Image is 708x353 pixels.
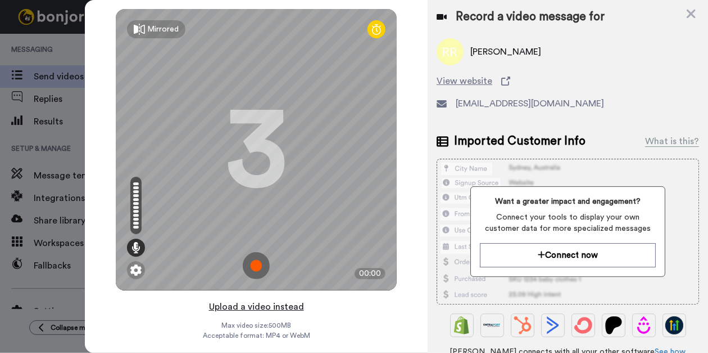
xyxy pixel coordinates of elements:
[437,74,492,88] span: View website
[514,316,532,334] img: Hubspot
[483,316,501,334] img: Ontraport
[225,108,287,192] div: 3
[454,133,586,150] span: Imported Customer Info
[206,300,307,314] button: Upload a video instead
[13,34,31,52] img: Profile image for Grant
[355,268,385,279] div: 00:00
[37,32,206,43] p: Hi [PERSON_NAME], Boost your view rates with automatic re-sends of unviewed messages! We've just ...
[665,316,683,334] img: GoHighLevel
[203,331,310,340] span: Acceptable format: MP4 or WebM
[480,243,655,267] button: Connect now
[243,252,270,279] img: ic_record_start.svg
[4,24,220,61] div: message notification from Grant, 22h ago. Hi Bryan, Boost your view rates with automatic re-sends...
[130,265,142,276] img: ic_gear.svg
[574,316,592,334] img: ConvertKit
[37,43,206,53] p: Message from Grant, sent 22h ago
[437,74,699,88] a: View website
[544,316,562,334] img: ActiveCampaign
[453,316,471,334] img: Shopify
[605,316,623,334] img: Patreon
[635,316,653,334] img: Drip
[456,97,604,110] span: [EMAIL_ADDRESS][DOMAIN_NAME]
[221,321,291,330] span: Max video size: 500 MB
[480,196,655,207] span: Want a greater impact and engagement?
[480,212,655,234] span: Connect your tools to display your own customer data for more specialized messages
[645,135,699,148] div: What is this?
